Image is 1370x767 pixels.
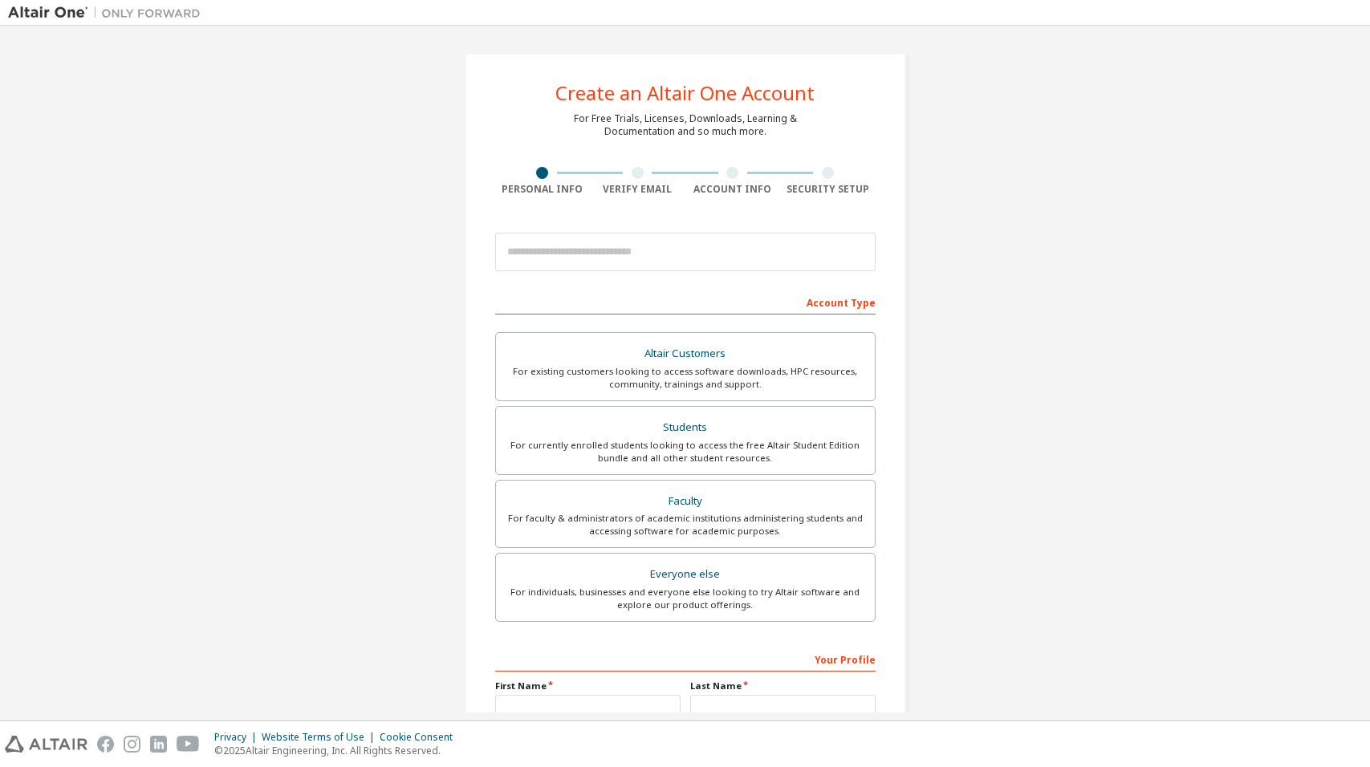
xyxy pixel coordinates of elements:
[150,736,167,753] img: linkedin.svg
[495,646,876,672] div: Your Profile
[555,83,815,103] div: Create an Altair One Account
[97,736,114,753] img: facebook.svg
[506,439,865,465] div: For currently enrolled students looking to access the free Altair Student Edition bundle and all ...
[177,736,200,753] img: youtube.svg
[506,512,865,538] div: For faculty & administrators of academic institutions administering students and accessing softwa...
[214,731,262,744] div: Privacy
[780,183,876,196] div: Security Setup
[495,183,591,196] div: Personal Info
[685,183,781,196] div: Account Info
[690,680,876,692] label: Last Name
[506,586,865,611] div: For individuals, businesses and everyone else looking to try Altair software and explore our prod...
[495,680,681,692] label: First Name
[506,343,865,365] div: Altair Customers
[124,736,140,753] img: instagram.svg
[574,112,797,138] div: For Free Trials, Licenses, Downloads, Learning & Documentation and so much more.
[214,744,462,757] p: © 2025 Altair Engineering, Inc. All Rights Reserved.
[262,731,380,744] div: Website Terms of Use
[380,731,462,744] div: Cookie Consent
[5,736,87,753] img: altair_logo.svg
[506,490,865,513] div: Faculty
[495,289,876,315] div: Account Type
[506,563,865,586] div: Everyone else
[506,416,865,439] div: Students
[506,365,865,391] div: For existing customers looking to access software downloads, HPC resources, community, trainings ...
[8,5,209,21] img: Altair One
[590,183,685,196] div: Verify Email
